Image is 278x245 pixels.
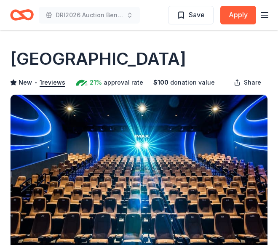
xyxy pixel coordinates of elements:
span: $ 100 [153,77,168,88]
span: approval rate [104,77,143,88]
button: DRI2026 Auction Benefit Cocktail Reception [39,7,140,24]
h1: [GEOGRAPHIC_DATA] [10,47,186,71]
button: Apply [220,6,256,24]
button: Share [227,74,268,91]
span: DRI2026 Auction Benefit Cocktail Reception [56,10,123,20]
span: • [35,79,37,86]
span: New [19,77,32,88]
span: Save [189,9,205,20]
span: donation value [170,77,215,88]
span: Share [244,77,261,88]
button: Save [168,6,214,24]
a: Home [10,5,34,25]
span: 21% [90,77,102,88]
button: 1reviews [40,77,65,88]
